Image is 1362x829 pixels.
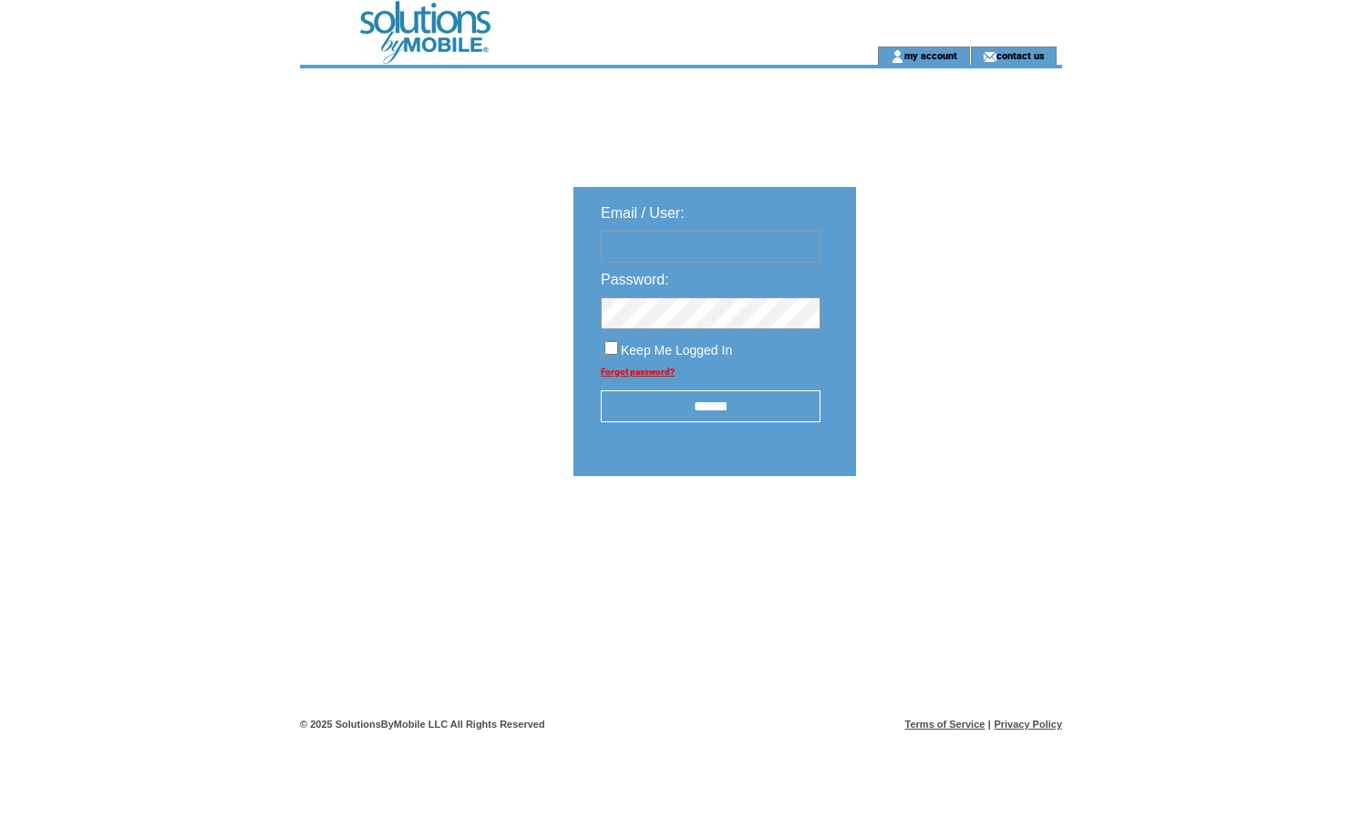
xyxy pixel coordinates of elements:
a: my account [904,49,957,61]
span: Password: [601,272,669,287]
span: | [988,719,991,730]
a: Forgot password? [601,367,675,377]
span: © 2025 SolutionsByMobile LLC All Rights Reserved [300,719,545,730]
a: Terms of Service [905,719,985,730]
img: transparent.png [909,522,1000,544]
span: Keep Me Logged In [621,343,732,358]
img: account_icon.gif [891,49,904,64]
a: contact us [996,49,1045,61]
a: Privacy Policy [994,719,1062,730]
img: contact_us_icon.gif [983,49,996,64]
span: Email / User: [601,205,685,221]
